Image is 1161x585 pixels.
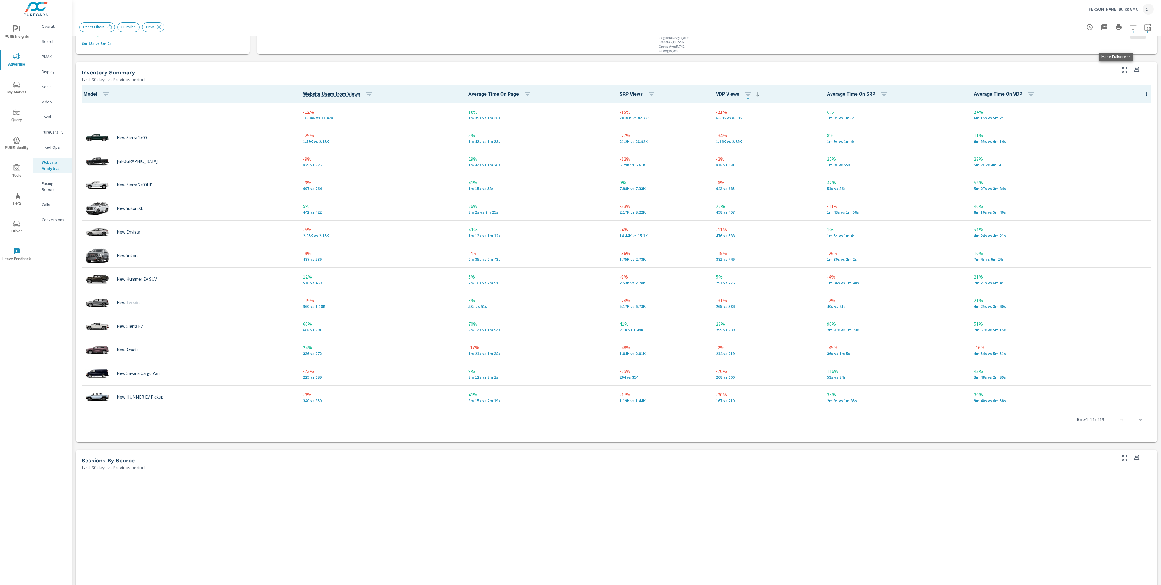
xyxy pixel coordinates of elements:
[303,115,459,120] p: 10,039 vs 11,417
[303,108,459,115] p: -12%
[468,233,610,238] p: 1m 13s vs 1m 12s
[716,351,817,356] p: 214 vs 219
[303,91,360,98] span: Website User is counting unique users per vehicle. A user may view multiple vehicles in one sessi...
[1127,21,1139,33] button: Apply Filters
[85,152,109,170] img: glamour
[303,297,459,304] p: -19%
[42,38,67,44] p: Search
[716,163,817,167] p: 818 vs 831
[716,391,817,398] p: -20%
[42,53,67,60] p: PMAX
[303,344,459,351] p: 24%
[974,155,1150,163] p: 23%
[85,247,109,265] img: glamour
[827,163,964,167] p: 1m 8s vs 55s
[33,215,72,224] div: Conversions
[303,273,459,280] p: 12%
[42,99,67,105] p: Video
[33,143,72,152] div: Fixed Ops
[1143,4,1154,15] div: CT
[117,206,143,211] p: New Yukon XL
[303,226,459,233] p: -5%
[716,250,817,257] p: -15%
[117,135,147,141] p: New Sierra 1500
[827,179,964,186] p: 42%
[716,280,817,285] p: 291 vs 276
[974,320,1150,328] p: 51%
[468,91,534,98] span: Average Time On Page
[2,137,31,151] span: PURE Identity
[42,202,67,208] p: Calls
[716,139,817,144] p: 1.96K vs 2.95K
[974,179,1150,186] p: 53%
[468,257,610,262] p: 2m 35s vs 2m 43s
[827,186,964,191] p: 51s vs 36s
[85,364,109,383] img: glamour
[716,273,817,280] p: 5%
[468,186,610,191] p: 1m 15s vs 53s
[42,180,67,192] p: Pacing Report
[974,273,1150,280] p: 21%
[974,132,1150,139] p: 11%
[716,257,817,262] p: 381 vs 446
[827,328,964,332] p: 2m 37s vs 1m 23s
[303,186,459,191] p: 697 vs 764
[827,273,964,280] p: -4%
[303,155,459,163] p: -9%
[659,49,678,53] p: All Avg : 5,089
[974,297,1150,304] p: 21%
[82,457,135,464] h5: Sessions By Source
[468,202,610,210] p: 26%
[974,139,1150,144] p: 6m 55s vs 6m 14s
[42,144,67,150] p: Fixed Ops
[620,273,706,280] p: -9%
[85,388,109,406] img: glamour
[303,210,459,215] p: 442 vs 422
[716,186,817,191] p: 643 vs 685
[468,250,610,257] p: -4%
[620,320,706,328] p: 41%
[468,367,610,375] p: 9%
[974,115,1150,120] p: 6m 15s vs 5m 2s
[827,115,964,120] p: 1m 9s vs 1m 5s
[0,18,33,268] div: nav menu
[620,91,658,98] span: SRP Views
[827,210,964,215] p: 1m 43s vs 1m 56s
[303,320,459,328] p: 60%
[33,158,72,173] div: Website Analytics
[659,40,684,44] p: Brand Avg : 6,556
[827,257,964,262] p: 1m 30s vs 2m 2s
[42,69,67,75] p: Display
[468,273,610,280] p: 5%
[716,226,817,233] p: -11%
[620,344,706,351] p: -48%
[974,210,1150,215] p: 8m 16s vs 5m 40s
[42,23,67,29] p: Overall
[716,132,817,139] p: -34%
[468,351,610,356] p: 1m 21s vs 1m 38s
[827,375,964,380] p: 53s vs 24s
[716,210,817,215] p: 498 vs 407
[42,129,67,135] p: PureCars TV
[620,398,706,403] p: 1,194 vs 1,442
[716,179,817,186] p: -6%
[974,202,1150,210] p: 46%
[620,163,706,167] p: 5,786 vs 6,605
[303,163,459,167] p: 839 vs 925
[827,304,964,309] p: 40s vs 41s
[117,229,140,235] p: New Envista
[42,159,67,171] p: Website Analytics
[620,250,706,257] p: -36%
[85,317,109,335] img: glamour
[974,328,1150,332] p: 7m 57s vs 5m 15s
[303,132,459,139] p: -25%
[716,320,817,328] p: 23%
[974,163,1150,167] p: 5m 2s vs 4m 6s
[827,202,964,210] p: -11%
[2,164,31,179] span: Tools
[468,320,610,328] p: 70%
[80,25,108,29] span: Reset Filters
[974,250,1150,257] p: 10%
[33,82,72,91] div: Social
[117,394,164,400] p: New HUMMER EV Pickup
